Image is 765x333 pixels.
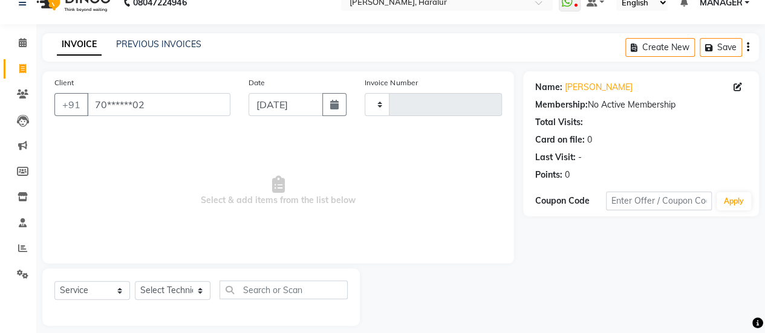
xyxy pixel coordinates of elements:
input: Search by Name/Mobile/Email/Code [87,93,230,116]
label: Client [54,77,74,88]
div: Points: [535,169,562,181]
div: Membership: [535,99,588,111]
div: Coupon Code [535,195,606,207]
input: Enter Offer / Coupon Code [606,192,712,210]
button: Create New [625,38,695,57]
div: Card on file: [535,134,585,146]
button: +91 [54,93,88,116]
div: 0 [587,134,592,146]
a: INVOICE [57,34,102,56]
div: Last Visit: [535,151,576,164]
label: Date [249,77,265,88]
div: - [578,151,582,164]
button: Apply [717,192,751,210]
div: 0 [565,169,570,181]
div: Total Visits: [535,116,583,129]
a: PREVIOUS INVOICES [116,39,201,50]
div: No Active Membership [535,99,747,111]
div: Name: [535,81,562,94]
input: Search or Scan [220,280,348,299]
label: Invoice Number [365,77,417,88]
a: [PERSON_NAME] [565,81,633,94]
span: Select & add items from the list below [54,131,502,251]
button: Save [700,38,742,57]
